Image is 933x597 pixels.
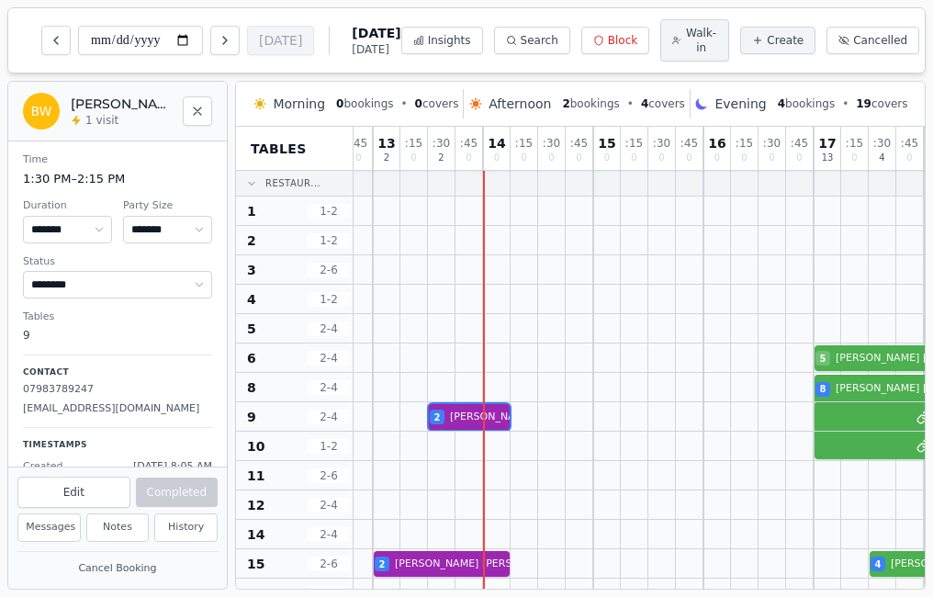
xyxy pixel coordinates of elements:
[336,97,343,110] span: 0
[521,33,558,48] span: Search
[562,97,569,110] span: 2
[23,401,212,417] p: [EMAIL_ADDRESS][DOMAIN_NAME]
[265,176,320,190] span: Restaur...
[251,140,307,158] span: Tables
[598,137,615,150] span: 15
[247,496,264,514] span: 12
[350,138,367,149] span: : 45
[778,97,785,110] span: 4
[352,42,400,57] span: [DATE]
[86,513,150,542] button: Notes
[23,170,212,188] dd: 1:30 PM – 2:15 PM
[247,231,256,250] span: 2
[625,138,643,149] span: : 15
[247,261,256,279] span: 3
[17,558,218,580] button: Cancel Booking
[336,96,393,111] span: bookings
[17,477,130,508] button: Edit
[714,95,766,113] span: Evening
[778,96,835,111] span: bookings
[714,153,720,163] span: 0
[23,198,112,214] dt: Duration
[818,137,836,150] span: 17
[796,153,802,163] span: 0
[23,152,212,168] dt: Time
[489,95,551,113] span: Afternoon
[641,97,648,110] span: 4
[853,33,907,48] span: Cancelled
[851,153,857,163] span: 0
[405,138,422,149] span: : 15
[741,153,747,163] span: 0
[247,408,256,426] span: 9
[763,138,781,149] span: : 30
[410,153,416,163] span: 0
[247,320,256,338] span: 5
[740,27,815,54] button: Create
[906,153,912,163] span: 0
[307,498,351,513] span: 2 - 4
[307,557,351,571] span: 2 - 6
[604,153,610,163] span: 0
[307,292,351,307] span: 1 - 2
[660,19,729,62] button: Walk-in
[658,153,664,163] span: 0
[873,138,891,149] span: : 30
[307,204,351,219] span: 1 - 2
[608,33,637,48] span: Block
[820,382,826,396] span: 8
[133,459,212,475] span: [DATE] 8:05 AM
[123,198,212,214] dt: Party Size
[433,138,450,149] span: : 30
[247,26,314,55] button: [DATE]
[307,380,351,395] span: 2 - 4
[685,26,717,55] span: Walk-in
[641,96,685,111] span: covers
[562,96,619,111] span: bookings
[23,310,212,325] dt: Tables
[791,138,808,149] span: : 45
[769,153,774,163] span: 0
[450,410,567,425] span: [PERSON_NAME] White
[576,153,581,163] span: 0
[680,138,698,149] span: : 45
[856,97,871,110] span: 19
[434,411,441,424] span: 2
[846,138,863,149] span: : 15
[494,153,500,163] span: 0
[23,439,212,452] p: Timestamps
[154,513,218,542] button: History
[875,558,882,571] span: 4
[247,555,264,573] span: 15
[879,153,884,163] span: 4
[581,27,649,54] button: Block
[631,153,636,163] span: 0
[379,558,386,571] span: 2
[247,437,264,456] span: 10
[247,290,256,309] span: 4
[17,513,81,542] button: Messages
[307,321,351,336] span: 2 - 4
[247,202,256,220] span: 1
[183,96,212,126] button: Close
[307,527,351,542] span: 2 - 4
[570,138,588,149] span: : 45
[401,27,483,54] button: Insights
[210,26,240,55] button: Next day
[247,525,264,544] span: 14
[466,153,471,163] span: 0
[401,96,408,111] span: •
[307,351,351,366] span: 2 - 4
[307,439,351,454] span: 1 - 2
[23,459,63,475] span: Created
[842,96,849,111] span: •
[428,33,471,48] span: Insights
[307,468,351,483] span: 2 - 6
[23,254,212,270] dt: Status
[23,93,60,130] div: BW
[820,352,826,366] span: 5
[901,138,918,149] span: : 45
[23,366,212,379] p: Contact
[23,382,212,398] p: 07983789247
[627,96,634,111] span: •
